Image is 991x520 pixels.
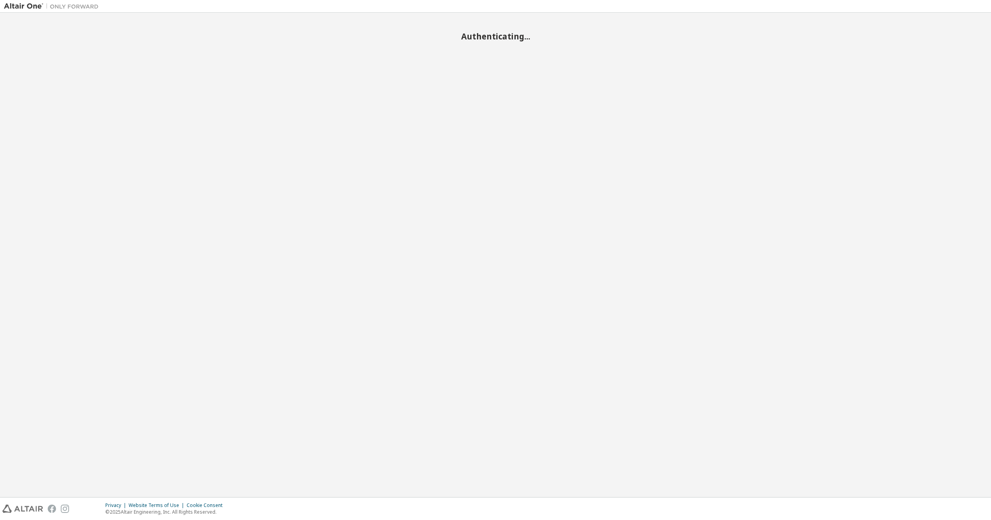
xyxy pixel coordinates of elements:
img: Altair One [4,2,103,10]
img: instagram.svg [61,505,69,513]
div: Privacy [105,502,129,509]
p: © 2025 Altair Engineering, Inc. All Rights Reserved. [105,509,227,515]
img: facebook.svg [48,505,56,513]
div: Website Terms of Use [129,502,187,509]
img: altair_logo.svg [2,505,43,513]
h2: Authenticating... [4,31,987,41]
div: Cookie Consent [187,502,227,509]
